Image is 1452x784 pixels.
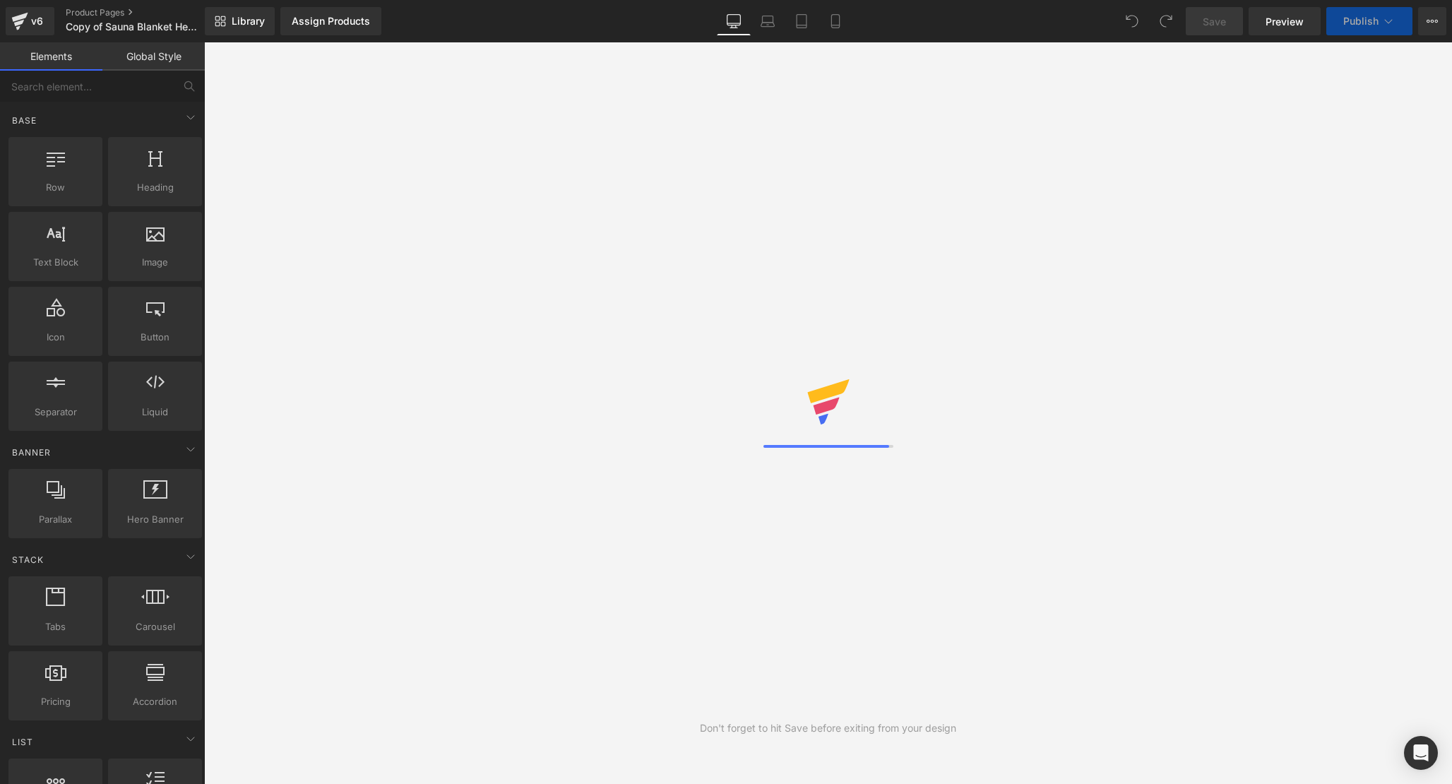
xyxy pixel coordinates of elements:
[102,42,205,71] a: Global Style
[13,694,98,709] span: Pricing
[112,619,198,634] span: Carousel
[1152,7,1180,35] button: Redo
[112,405,198,420] span: Liquid
[66,7,228,18] a: Product Pages
[785,7,819,35] a: Tablet
[112,180,198,195] span: Heading
[112,255,198,270] span: Image
[13,512,98,527] span: Parallax
[11,735,35,749] span: List
[1266,14,1304,29] span: Preview
[112,512,198,527] span: Hero Banner
[1118,7,1146,35] button: Undo
[1418,7,1446,35] button: More
[1249,7,1321,35] a: Preview
[13,255,98,270] span: Text Block
[112,330,198,345] span: Button
[1326,7,1412,35] button: Publish
[28,12,46,30] div: v6
[819,7,852,35] a: Mobile
[13,619,98,634] span: Tabs
[1203,14,1226,29] span: Save
[11,446,52,459] span: Banner
[66,21,201,32] span: Copy of Sauna Blanket Healifeco-Nur
[700,720,956,736] div: Don't forget to hit Save before exiting from your design
[717,7,751,35] a: Desktop
[13,180,98,195] span: Row
[205,7,275,35] a: New Library
[13,330,98,345] span: Icon
[232,15,265,28] span: Library
[1404,736,1438,770] div: Open Intercom Messenger
[1343,16,1379,27] span: Publish
[13,405,98,420] span: Separator
[751,7,785,35] a: Laptop
[6,7,54,35] a: v6
[11,114,38,127] span: Base
[11,553,45,566] span: Stack
[112,694,198,709] span: Accordion
[292,16,370,27] div: Assign Products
